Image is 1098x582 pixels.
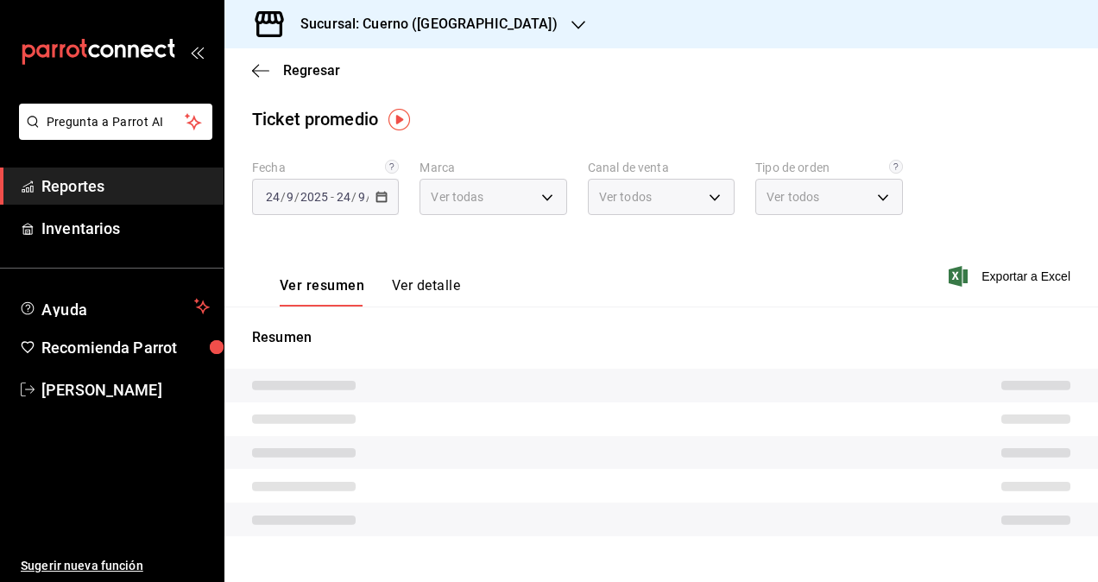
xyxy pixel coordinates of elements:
[889,160,903,174] svg: Todas las órdenes contabilizan 1 comensal a excepción de órdenes de mesa con comensales obligator...
[41,219,120,237] font: Inventarios
[41,381,162,399] font: [PERSON_NAME]
[392,277,460,307] button: Ver detalle
[351,190,357,204] span: /
[252,62,340,79] button: Regresar
[357,190,366,204] input: --
[286,190,294,204] input: --
[283,62,340,79] span: Regresar
[388,109,410,130] img: Marcador de información sobre herramientas
[952,266,1070,287] button: Exportar a Excel
[281,190,286,204] span: /
[190,45,204,59] button: open_drawer_menu
[366,190,371,204] span: /
[41,177,104,195] font: Reportes
[12,125,212,143] a: Pregunta a Parrot AI
[265,190,281,204] input: --
[599,188,652,206] span: Ver todos
[385,160,399,174] svg: Información delimitada a máximo 62 días.
[41,338,177,357] font: Recomienda Parrot
[336,190,351,204] input: --
[331,190,334,204] span: -
[280,277,364,294] font: Ver resumen
[981,269,1070,283] font: Exportar a Excel
[19,104,212,140] button: Pregunta a Parrot AI
[47,113,186,131] span: Pregunta a Parrot AI
[294,190,300,204] span: /
[41,296,187,317] span: Ayuda
[755,161,902,174] label: Tipo de orden
[252,106,378,132] div: Ticket promedio
[300,190,329,204] input: ----
[431,188,483,206] span: Ver todas
[252,161,399,174] label: Fecha
[21,559,143,573] font: Sugerir nueva función
[767,188,819,206] span: Ver todos
[588,161,735,174] label: Canal de venta
[280,277,460,307] div: Pestañas de navegación
[420,161,566,174] label: Marca
[287,14,558,35] h3: Sucursal: Cuerno ([GEOGRAPHIC_DATA])
[252,327,1070,348] p: Resumen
